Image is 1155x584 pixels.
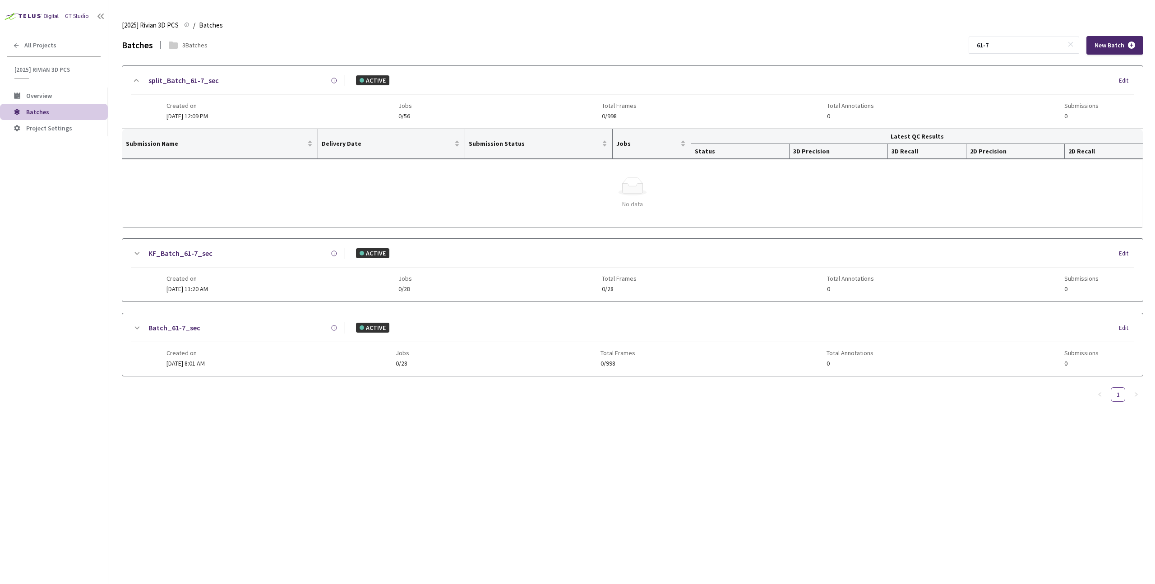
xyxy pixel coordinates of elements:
button: right [1129,387,1143,402]
div: ACTIVE [356,323,389,333]
a: Batch_61-7_sec [148,322,200,334]
span: Submissions [1064,275,1099,282]
span: 0 [1064,286,1099,292]
span: 0 [827,360,873,367]
span: 0 [827,113,874,120]
span: right [1133,392,1139,397]
div: ACTIVE [356,248,389,258]
span: Total Annotations [827,349,873,357]
div: ACTIVE [356,75,389,85]
span: Jobs [398,102,412,109]
li: Previous Page [1093,387,1107,402]
li: / [193,20,195,31]
div: Edit [1119,324,1134,333]
span: 0 [827,286,874,292]
th: Jobs [613,129,692,159]
span: [2025] Rivian 3D PCS [122,20,179,31]
span: Submission Status [469,140,600,147]
span: [2025] Rivian 3D PCS [14,66,95,74]
span: 0/998 [601,360,635,367]
div: KF_Batch_61-7_secACTIVEEditCreated on[DATE] 11:20 AMJobs0/28Total Frames0/28Total Annotations0Sub... [122,239,1143,301]
span: Jobs [616,140,679,147]
span: [DATE] 12:09 PM [166,112,208,120]
span: left [1097,392,1103,397]
a: 1 [1111,388,1125,401]
span: Total Annotations [827,275,874,282]
th: 2D Recall [1065,144,1143,159]
div: Batch_61-7_secACTIVEEditCreated on[DATE] 8:01 AMJobs0/28Total Frames0/998Total Annotations0Submis... [122,313,1143,376]
div: Edit [1119,76,1134,85]
span: [DATE] 8:01 AM [166,359,205,367]
div: No data [129,199,1136,209]
span: Overview [26,92,52,100]
span: Jobs [396,349,409,357]
span: Jobs [398,275,412,282]
span: [DATE] 11:20 AM [166,285,208,293]
span: Total Annotations [827,102,874,109]
div: split_Batch_61-7_secACTIVEEditCreated on[DATE] 12:09 PMJobs0/56Total Frames0/998Total Annotations... [122,66,1143,129]
th: Status [691,144,789,159]
button: left [1093,387,1107,402]
th: Submission Status [465,129,613,159]
a: KF_Batch_61-7_sec [148,248,213,259]
input: Search [971,37,1067,53]
span: 0 [1064,360,1099,367]
th: 2D Precision [966,144,1065,159]
span: 0 [1064,113,1099,120]
th: 3D Recall [888,144,966,159]
span: 0/28 [602,286,637,292]
span: Project Settings [26,124,72,132]
span: Submissions [1064,349,1099,357]
li: Next Page [1129,387,1143,402]
span: Total Frames [602,275,637,282]
span: Submission Name [126,140,305,147]
span: Batches [26,108,49,116]
span: New Batch [1095,42,1124,49]
th: 3D Precision [790,144,888,159]
span: Submissions [1064,102,1099,109]
div: 3 Batches [182,41,208,50]
div: Batches [122,39,153,52]
span: Delivery Date [322,140,453,147]
span: 0/28 [396,360,409,367]
span: Created on [166,349,205,357]
span: 0/998 [602,113,637,120]
th: Delivery Date [318,129,465,159]
span: All Projects [24,42,56,49]
span: Batches [199,20,223,31]
th: Latest QC Results [691,129,1143,144]
span: Created on [166,102,208,109]
li: 1 [1111,387,1125,402]
span: Total Frames [602,102,637,109]
span: Total Frames [601,349,635,357]
a: split_Batch_61-7_sec [148,75,219,86]
div: GT Studio [65,12,89,21]
th: Submission Name [122,129,318,159]
span: 0/56 [398,113,412,120]
span: 0/28 [398,286,412,292]
div: Edit [1119,249,1134,258]
span: Created on [166,275,208,282]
